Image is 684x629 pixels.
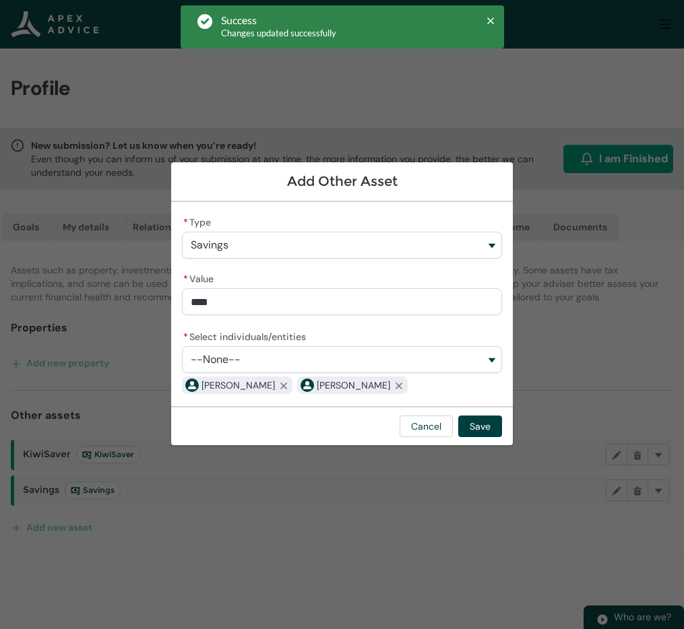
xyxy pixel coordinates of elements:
button: Remove Caitlin Jackson [275,376,292,394]
span: Changes updated successfully [221,28,336,38]
button: Cancel [400,416,453,437]
span: Aaron David Carbines [317,378,390,393]
span: Caitlin Jackson [201,378,275,393]
button: Type [182,232,503,259]
abbr: required [183,273,188,285]
div: Success [221,13,336,27]
abbr: required [183,331,188,343]
label: Type [182,213,216,229]
label: Value [182,269,219,286]
button: Save [458,416,502,437]
abbr: required [183,216,188,228]
button: Remove Aaron David Carbines [390,376,408,394]
span: --None-- [191,354,241,366]
h1: Add Other Asset [182,173,503,190]
span: Savings [191,239,228,251]
button: Select individuals/entities [182,346,503,373]
label: Select individuals/entities [182,327,311,343]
